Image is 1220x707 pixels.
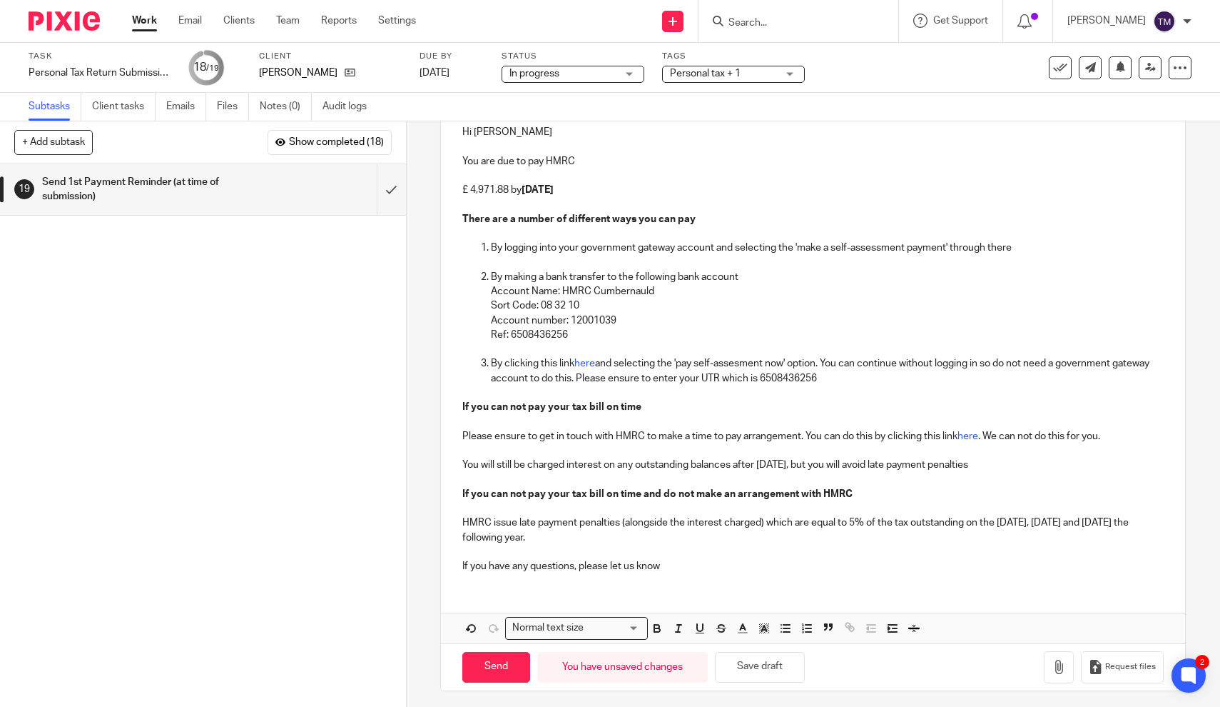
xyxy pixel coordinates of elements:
[1067,14,1146,28] p: [PERSON_NAME]
[574,358,595,368] a: here
[588,621,639,636] input: Search for option
[1081,651,1164,683] button: Request files
[29,51,171,62] label: Task
[502,51,644,62] label: Status
[462,559,1164,573] p: If you have any questions, please let us know
[260,93,312,121] a: Notes (0)
[462,516,1164,545] p: HMRC issue late payment penalties (alongside the interest charged) which are equal to 5% of the t...
[491,314,1164,328] p: Account number: 12001039
[166,93,206,121] a: Emails
[509,621,586,636] span: Normal text size
[462,402,641,412] strong: If you can not pay your tax bill on time
[462,125,1164,139] p: Hi [PERSON_NAME]
[42,171,256,208] h1: Send 1st Payment Reminder (at time of submission)
[92,93,156,121] a: Client tasks
[322,93,377,121] a: Audit logs
[276,14,300,28] a: Team
[1105,661,1156,673] span: Request files
[259,66,337,80] p: [PERSON_NAME]
[727,17,855,30] input: Search
[223,14,255,28] a: Clients
[662,51,805,62] label: Tags
[462,652,530,683] input: Send
[715,652,805,683] button: Save draft
[1153,10,1176,33] img: svg%3E
[462,489,853,499] strong: If you can not pay your tax bill on time and do not make an arrangement with HMRC
[462,429,1164,443] p: Please ensure to get in touch with HMRC to make a time to pay arrangement. You can do this by cli...
[29,66,171,80] div: Personal Tax Return Submission - Monthly Ltd Co Directors (fee to be charged)
[491,299,1164,313] p: Sort Code: 08 32 10
[462,214,696,224] strong: There are a number of different ways you can pay
[957,431,978,441] a: here
[206,64,219,72] small: /19
[1195,655,1209,669] div: 2
[14,179,34,199] div: 19
[378,14,416,28] a: Settings
[217,93,249,121] a: Files
[420,51,484,62] label: Due by
[193,59,219,76] div: 18
[462,458,1164,472] p: You will still be charged interest on any outstanding balances after [DATE], but you will avoid l...
[29,93,81,121] a: Subtasks
[268,130,392,154] button: Show completed (18)
[491,270,1164,299] p: By making a bank transfer to the following bank account Account Name: HMRC Cumbernauld
[420,68,449,78] span: [DATE]
[933,16,988,26] span: Get Support
[522,185,554,195] strong: [DATE]
[259,51,402,62] label: Client
[505,617,648,639] div: Search for option
[289,137,384,149] span: Show completed (18)
[670,69,741,79] span: Personal tax + 1
[509,69,559,79] span: In progress
[491,356,1164,386] p: By clicking this link and selecting the 'pay self-assesment now' option. You can continue without...
[29,11,100,31] img: Pixie
[132,14,157,28] a: Work
[537,652,708,683] div: You have unsaved changes
[321,14,357,28] a: Reports
[462,183,1164,197] p: £ 4,971.88 by
[14,130,93,154] button: + Add subtask
[178,14,202,28] a: Email
[491,241,1164,255] p: By logging into your government gateway account and selecting the 'make a self-assessment payment...
[491,328,1164,342] p: Ref: 6508436256
[462,154,1164,169] p: You are due to pay HMRC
